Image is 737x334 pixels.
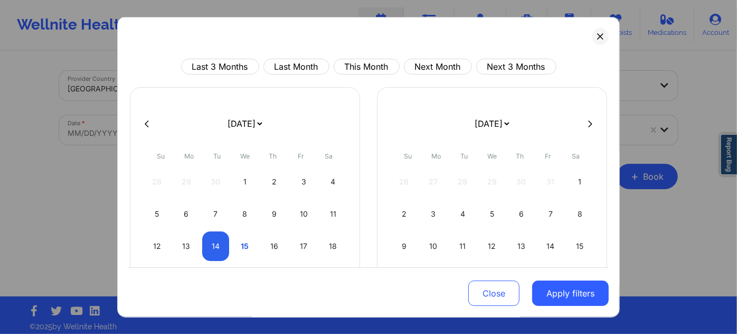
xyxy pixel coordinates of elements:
[479,231,506,261] div: Wed Nov 12 2025
[420,231,447,261] div: Mon Nov 10 2025
[476,59,556,75] button: Next 3 Months
[213,152,221,160] abbr: Tuesday
[173,199,200,229] div: Mon Oct 06 2025
[479,199,506,229] div: Wed Nov 05 2025
[144,199,171,229] div: Sun Oct 05 2025
[319,199,346,229] div: Sat Oct 11 2025
[537,264,564,293] div: Fri Nov 21 2025
[508,264,535,293] div: Thu Nov 20 2025
[144,264,171,293] div: Sun Oct 19 2025
[325,152,333,160] abbr: Saturday
[420,264,447,293] div: Mon Nov 17 2025
[566,231,593,261] div: Sat Nov 15 2025
[420,199,447,229] div: Mon Nov 03 2025
[232,199,259,229] div: Wed Oct 08 2025
[460,152,468,160] abbr: Tuesday
[173,231,200,261] div: Mon Oct 13 2025
[202,199,229,229] div: Tue Oct 07 2025
[319,264,346,293] div: Sat Oct 25 2025
[263,59,329,75] button: Last Month
[334,59,400,75] button: This Month
[508,199,535,229] div: Thu Nov 06 2025
[431,152,441,160] abbr: Monday
[566,264,593,293] div: Sat Nov 22 2025
[261,264,288,293] div: Thu Oct 23 2025
[391,231,418,261] div: Sun Nov 09 2025
[537,199,564,229] div: Fri Nov 07 2025
[184,152,194,160] abbr: Monday
[290,231,317,261] div: Fri Oct 17 2025
[232,167,259,197] div: Wed Oct 01 2025
[269,152,277,160] abbr: Thursday
[232,231,259,261] div: Wed Oct 15 2025
[144,231,171,261] div: Sun Oct 12 2025
[566,199,593,229] div: Sat Nov 08 2025
[404,59,472,75] button: Next Month
[508,231,535,261] div: Thu Nov 13 2025
[181,59,259,75] button: Last 3 Months
[572,152,580,160] abbr: Saturday
[391,199,418,229] div: Sun Nov 02 2025
[202,231,229,261] div: Tue Oct 14 2025
[298,152,304,160] abbr: Friday
[479,264,506,293] div: Wed Nov 19 2025
[449,231,476,261] div: Tue Nov 11 2025
[319,167,346,197] div: Sat Oct 04 2025
[290,264,317,293] div: Fri Oct 24 2025
[404,152,412,160] abbr: Sunday
[261,167,288,197] div: Thu Oct 02 2025
[232,264,259,293] div: Wed Oct 22 2025
[173,264,200,293] div: Mon Oct 20 2025
[468,281,519,306] button: Close
[290,199,317,229] div: Fri Oct 10 2025
[157,152,165,160] abbr: Sunday
[261,199,288,229] div: Thu Oct 09 2025
[566,167,593,197] div: Sat Nov 01 2025
[240,152,250,160] abbr: Wednesday
[532,281,609,306] button: Apply filters
[261,231,288,261] div: Thu Oct 16 2025
[516,152,524,160] abbr: Thursday
[537,231,564,261] div: Fri Nov 14 2025
[449,264,476,293] div: Tue Nov 18 2025
[391,264,418,293] div: Sun Nov 16 2025
[290,167,317,197] div: Fri Oct 03 2025
[319,231,346,261] div: Sat Oct 18 2025
[545,152,551,160] abbr: Friday
[202,264,229,293] div: Tue Oct 21 2025
[487,152,497,160] abbr: Wednesday
[449,199,476,229] div: Tue Nov 04 2025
